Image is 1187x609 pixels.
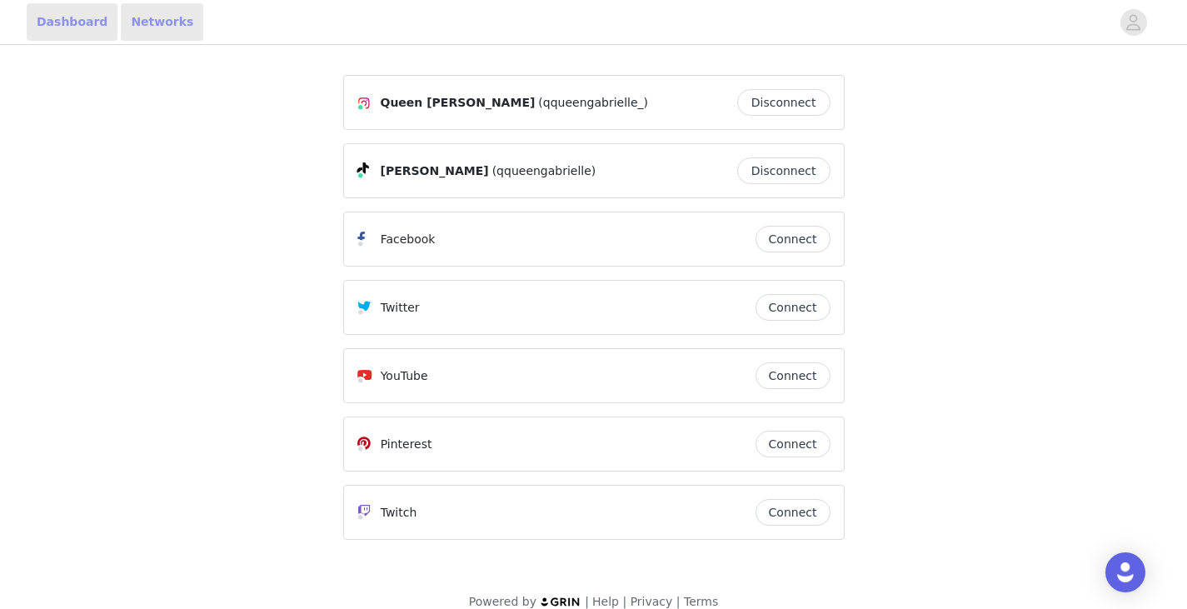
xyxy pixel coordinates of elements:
span: | [622,595,626,608]
button: Connect [756,431,830,457]
span: (qqueengabrielle_) [538,94,648,112]
span: | [585,595,589,608]
button: Connect [756,499,830,526]
button: Disconnect [737,157,830,184]
p: Twitch [381,504,417,522]
p: Facebook [381,231,436,248]
span: (qqueengabrielle) [492,162,596,180]
p: Twitter [381,299,420,317]
span: | [676,595,681,608]
button: Connect [756,294,830,321]
img: logo [540,597,581,607]
p: YouTube [381,367,428,385]
span: Powered by [469,595,536,608]
a: Privacy [631,595,673,608]
a: Networks [121,3,203,41]
img: Instagram Icon [357,97,371,110]
span: [PERSON_NAME] [381,162,489,180]
p: Pinterest [381,436,432,453]
button: Connect [756,362,830,389]
a: Dashboard [27,3,117,41]
div: Open Intercom Messenger [1105,552,1145,592]
span: Queen [PERSON_NAME] [381,94,536,112]
a: Help [592,595,619,608]
a: Terms [684,595,718,608]
button: Connect [756,226,830,252]
div: avatar [1125,9,1141,36]
button: Disconnect [737,89,830,116]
